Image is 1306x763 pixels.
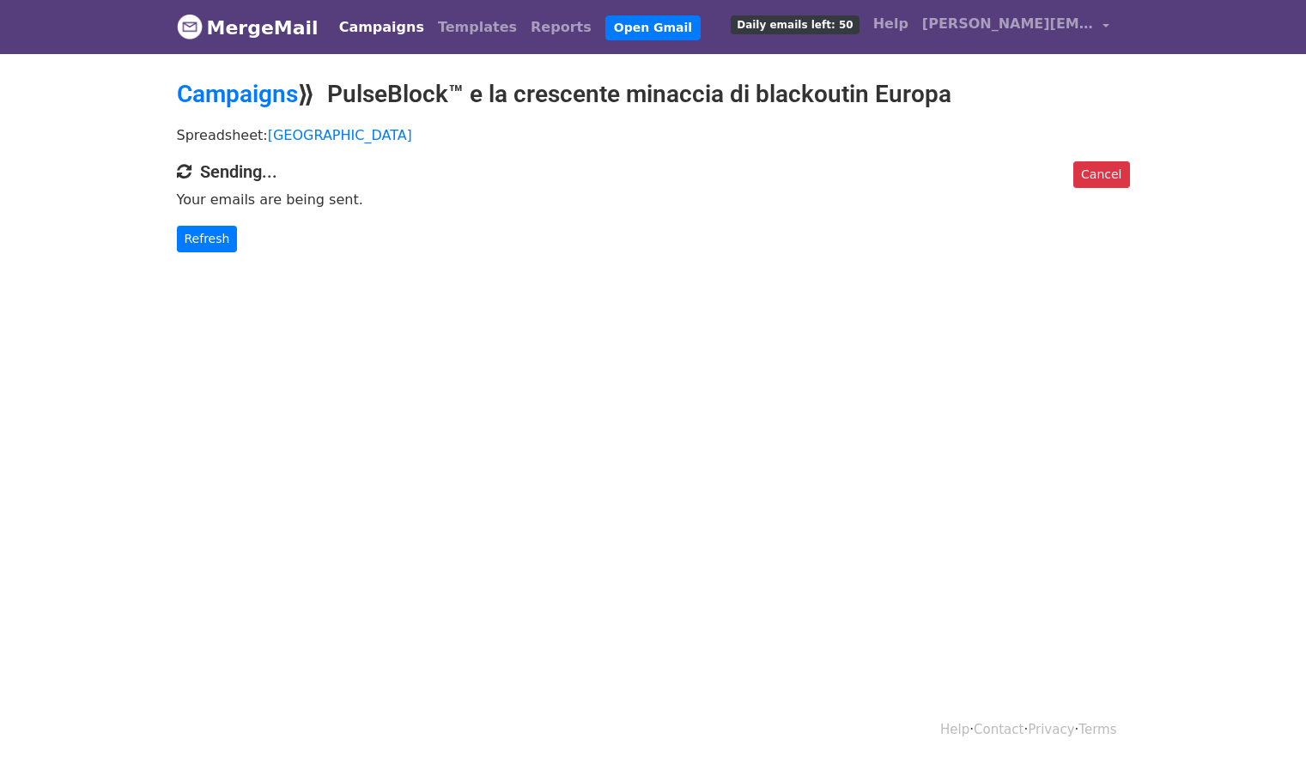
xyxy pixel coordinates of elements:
[605,15,701,40] a: Open Gmail
[177,126,1130,144] p: Spreadsheet:
[940,722,969,737] a: Help
[177,226,238,252] a: Refresh
[177,191,1130,209] p: Your emails are being sent.
[1078,722,1116,737] a: Terms
[177,161,1130,182] h4: Sending...
[177,14,203,39] img: MergeMail logo
[974,722,1024,737] a: Contact
[177,80,298,108] a: Campaigns
[268,127,412,143] a: [GEOGRAPHIC_DATA]
[177,9,319,45] a: MergeMail
[1073,161,1129,188] a: Cancel
[1028,722,1074,737] a: Privacy
[866,7,915,41] a: Help
[724,7,866,41] a: Daily emails left: 50
[922,14,1094,34] span: [PERSON_NAME][EMAIL_ADDRESS][DOMAIN_NAME]
[431,10,524,45] a: Templates
[524,10,598,45] a: Reports
[332,10,431,45] a: Campaigns
[177,80,1130,109] h2: ⟫ PulseBlock™ e la crescente minaccia di blackoutin Europa
[915,7,1116,47] a: [PERSON_NAME][EMAIL_ADDRESS][DOMAIN_NAME]
[731,15,859,34] span: Daily emails left: 50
